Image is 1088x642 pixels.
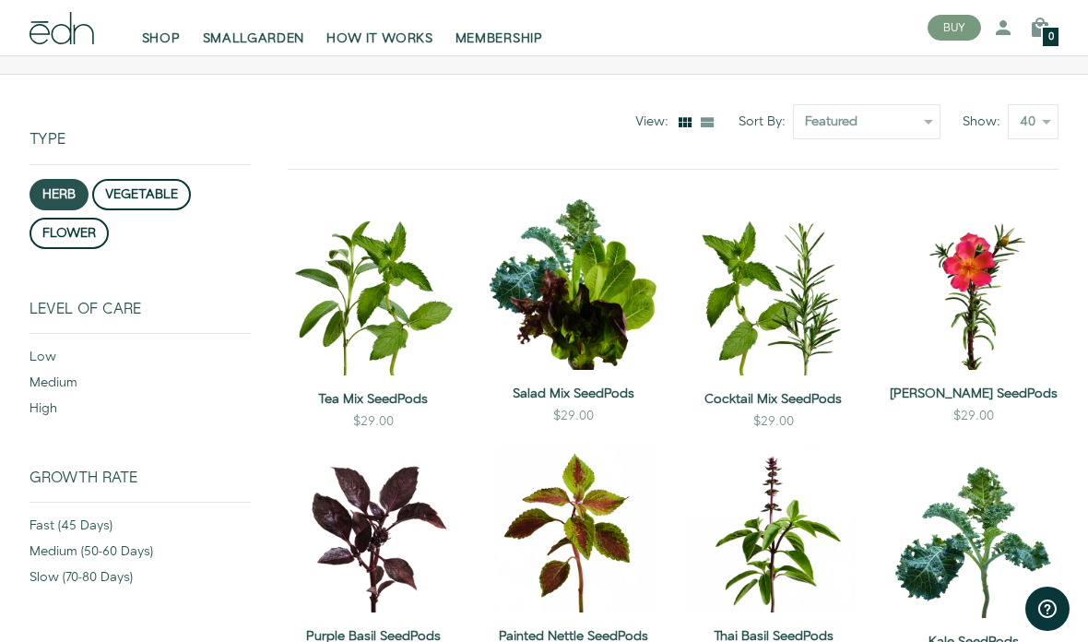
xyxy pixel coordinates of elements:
button: vegetable [92,179,191,210]
a: Salad Mix SeedPods [488,385,658,403]
div: fast (45 days) [30,517,251,542]
img: Painted Nettle SeedPods [488,442,658,612]
div: View: [635,113,676,131]
div: $29.00 [353,412,394,431]
div: Growth Rate [30,470,251,502]
div: $29.00 [953,407,994,425]
img: Purple Basil SeedPods [288,442,458,612]
a: Cocktail Mix SeedPods [688,390,858,409]
span: SHOP [142,30,181,48]
img: Tea Mix SeedPods [288,199,458,375]
div: high [30,399,251,425]
button: flower [30,218,109,249]
div: medium (50-60 days) [30,542,251,568]
span: MEMBERSHIP [455,30,543,48]
a: SMALLGARDEN [192,7,316,48]
div: Type [30,75,251,163]
button: herb [30,179,89,210]
div: $29.00 [753,412,794,431]
img: Salad Mix SeedPods [488,199,658,370]
a: HOW IT WORKS [315,7,443,48]
div: low [30,348,251,374]
span: HOW IT WORKS [326,30,432,48]
img: Cocktail Mix SeedPods [688,199,858,375]
iframe: Apre un widget che permette di trovare ulteriori informazioni [1025,587,1070,633]
div: Level of Care [30,301,251,333]
label: Sort By: [739,113,793,131]
a: Tea Mix SeedPods [288,390,458,409]
a: [PERSON_NAME] SeedPods [888,385,1058,403]
div: slow (70-80 days) [30,568,251,594]
button: BUY [928,15,981,41]
div: $29.00 [553,407,594,425]
a: MEMBERSHIP [444,7,554,48]
img: Thai Basil SeedPods [688,442,858,612]
a: SHOP [131,7,192,48]
label: Show: [963,113,1008,131]
span: 0 [1048,32,1054,42]
div: medium [30,374,251,399]
img: Moss Rose SeedPods [888,199,1058,370]
span: SMALLGARDEN [203,30,305,48]
img: Kale SeedPods [888,442,1058,618]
